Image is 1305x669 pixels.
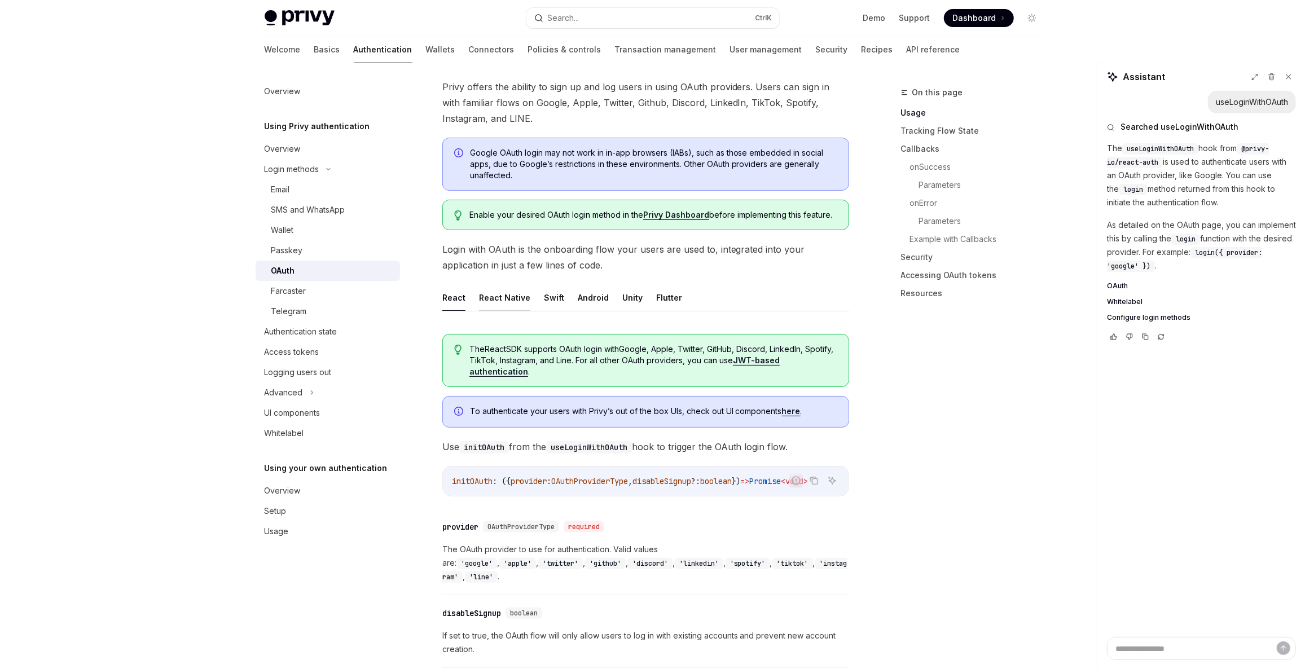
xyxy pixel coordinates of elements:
code: 'discord' [628,558,673,569]
p: The hook from is used to authenticate users with an OAuth provider, like Google. You can use the ... [1107,142,1296,209]
span: void [786,476,804,486]
span: The React SDK supports OAuth login with Google, Apple, Twitter, GitHub, Discord, LinkedIn, Spotif... [469,344,837,377]
a: Accessing OAuth tokens [901,266,1050,284]
span: Login with OAuth is the onboarding flow your users are used to, integrated into your application ... [442,241,849,273]
a: Overview [256,139,400,159]
span: login [1176,235,1196,244]
button: Toggle dark mode [1023,9,1041,27]
span: Dashboard [953,12,996,24]
span: OAuthProviderType [551,476,628,486]
a: API reference [907,36,960,63]
a: Transaction management [615,36,717,63]
svg: Tip [454,345,462,355]
div: SMS and WhatsApp [271,203,345,217]
button: Unity [622,284,643,311]
a: Wallet [256,220,400,240]
code: initOAuth [459,441,509,454]
code: useLoginWithOAuth [546,441,632,454]
div: Overview [265,142,301,156]
code: 'apple' [499,558,536,569]
a: Demo [863,12,886,24]
svg: Info [454,148,465,160]
a: Welcome [265,36,301,63]
div: provider [442,521,478,532]
a: Logging users out [256,362,400,382]
a: Connectors [469,36,515,63]
a: onError [910,194,1050,212]
button: Search...CtrlK [526,8,779,28]
a: Privy Dashboard [643,210,709,220]
a: User management [730,36,802,63]
div: Telegram [271,305,307,318]
span: < [781,476,786,486]
span: Privy offers the ability to sign up and log users in using OAuth providers. Users can sign in wit... [442,79,849,126]
a: Callbacks [901,140,1050,158]
div: Overview [265,85,301,98]
a: Farcaster [256,281,400,301]
span: To authenticate your users with Privy’s out of the box UIs, check out UI components . [470,406,837,417]
p: As detailed on the OAuth page, you can implement this by calling the function with the desired pr... [1107,218,1296,272]
button: Flutter [656,284,682,311]
button: Ask AI [825,473,840,488]
a: onSuccess [910,158,1050,176]
span: : ({ [493,476,511,486]
h5: Using your own authentication [265,461,388,475]
a: Whitelabel [256,423,400,443]
a: Configure login methods [1107,313,1296,322]
div: Login methods [265,162,319,176]
a: UI components [256,403,400,423]
span: Searched useLoginWithOAuth [1121,121,1238,133]
div: Access tokens [265,345,319,359]
span: login({ provider: 'google' }) [1107,248,1262,271]
a: Authentication [354,36,412,63]
span: useLoginWithOAuth [1127,144,1194,153]
img: light logo [265,10,335,26]
span: Use from the hook to trigger the OAuth login flow. [442,439,849,455]
span: => [741,476,750,486]
code: 'twitter' [538,558,583,569]
div: Email [271,183,290,196]
button: Copy the contents from the code block [807,473,821,488]
span: Assistant [1123,70,1165,83]
a: Wallets [426,36,455,63]
a: Recipes [862,36,893,63]
div: Authentication state [265,325,337,338]
code: 'linkedin' [675,558,723,569]
div: Passkey [271,244,303,257]
button: Send message [1277,641,1290,655]
a: Security [816,36,848,63]
button: Searched useLoginWithOAuth [1107,121,1296,133]
div: Farcaster [271,284,306,298]
a: Security [901,248,1050,266]
a: Parameters [919,212,1050,230]
a: SMS and WhatsApp [256,200,400,220]
button: Android [578,284,609,311]
div: useLoginWithOAuth [1216,96,1288,108]
span: provider [511,476,547,486]
span: boolean [510,609,538,618]
div: Setup [265,504,287,518]
div: disableSignup [442,608,501,619]
a: Dashboard [944,9,1014,27]
div: Overview [265,484,301,498]
span: On this page [912,86,963,99]
span: Configure login methods [1107,313,1190,322]
div: Usage [265,525,289,538]
a: Basics [314,36,340,63]
a: Parameters [919,176,1050,194]
div: Whitelabel [265,426,304,440]
span: OAuth [1107,281,1128,291]
a: Email [256,179,400,200]
span: Promise [750,476,781,486]
span: OAuthProviderType [487,522,555,531]
a: here [782,406,801,416]
a: Overview [256,81,400,102]
a: OAuth [1107,281,1296,291]
code: 'line' [465,571,498,583]
div: Logging users out [265,366,332,379]
a: Tracking Flow State [901,122,1050,140]
span: > [804,476,809,486]
div: OAuth [271,264,295,278]
div: Advanced [265,386,303,399]
code: 'github' [585,558,626,569]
